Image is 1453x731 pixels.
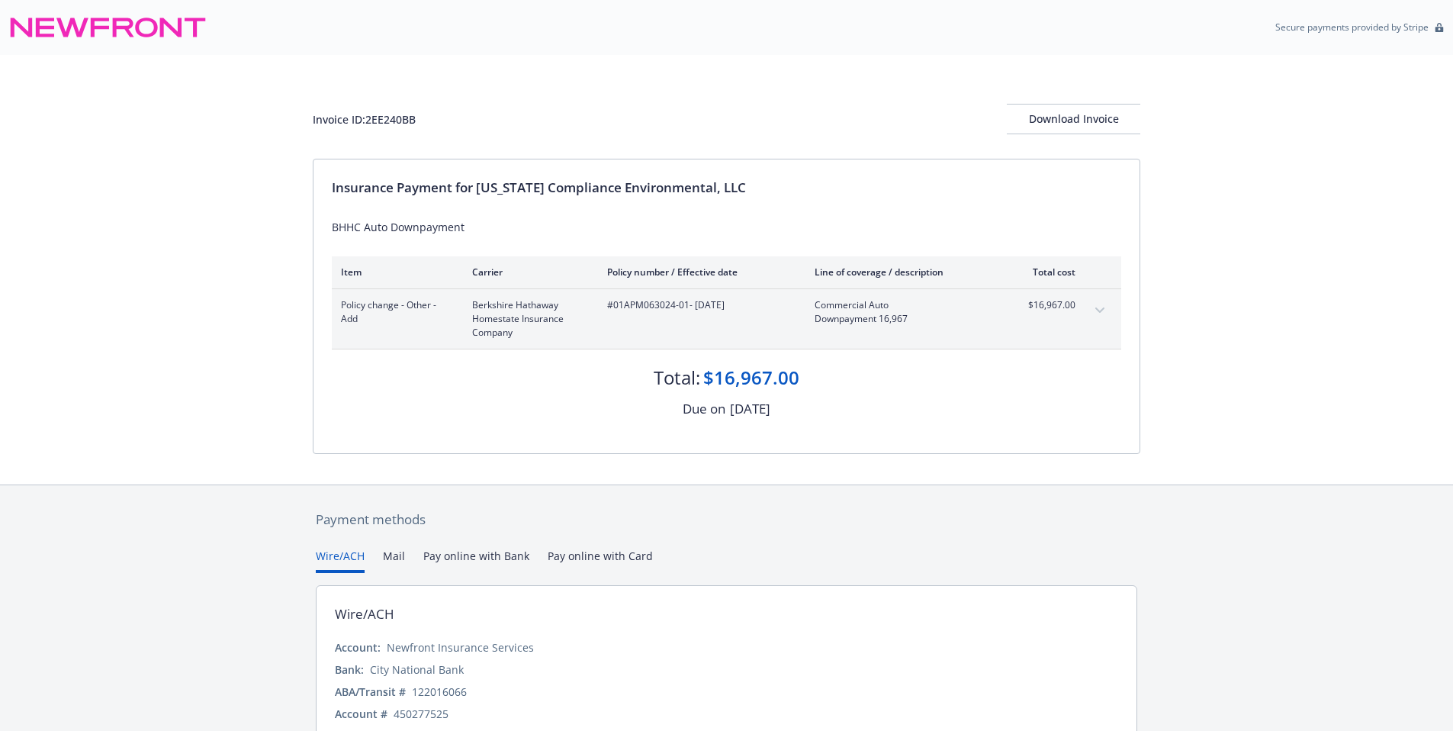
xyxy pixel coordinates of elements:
button: expand content [1088,298,1112,323]
div: Download Invoice [1007,105,1140,134]
button: Download Invoice [1007,104,1140,134]
span: Commercial Auto [815,298,994,312]
button: Wire/ACH [316,548,365,573]
div: Policy change - Other - AddBerkshire Hathaway Homestate Insurance Company#01APM063024-01- [DATE]C... [332,289,1121,349]
div: BHHC Auto Downpayment [332,219,1121,235]
span: Commercial AutoDownpayment 16,967 [815,298,994,326]
span: $16,967.00 [1018,298,1075,312]
div: Bank: [335,662,364,678]
div: Carrier [472,266,583,279]
p: Secure payments provided by Stripe [1275,21,1429,34]
div: 450277525 [394,706,448,722]
div: Item [341,266,448,279]
div: Payment methods [316,510,1137,530]
div: Total: [654,365,700,391]
div: [DATE] [730,399,770,419]
div: Newfront Insurance Services [387,639,534,655]
button: Pay online with Bank [423,548,529,573]
div: Due on [683,399,725,419]
div: 122016066 [412,684,467,700]
div: Insurance Payment for [US_STATE] Compliance Environmental, LLC [332,178,1121,198]
div: Policy number / Effective date [607,266,790,279]
div: Account: [335,639,381,655]
span: #01APM063024-01 - [DATE] [607,298,790,312]
button: Pay online with Card [548,548,653,573]
div: Line of coverage / description [815,266,994,279]
span: Berkshire Hathaway Homestate Insurance Company [472,298,583,340]
div: City National Bank [370,662,464,678]
div: ABA/Transit # [335,684,406,700]
div: Wire/ACH [335,604,394,624]
div: Invoice ID: 2EE240BB [313,111,416,127]
div: Total cost [1018,266,1075,279]
span: Downpayment 16,967 [815,312,994,326]
div: Account # [335,706,387,722]
button: Mail [383,548,405,573]
span: Policy change - Other - Add [341,298,448,326]
div: $16,967.00 [703,365,799,391]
